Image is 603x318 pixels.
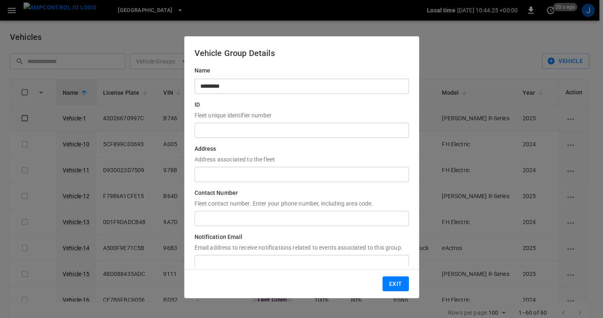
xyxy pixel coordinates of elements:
[382,276,409,292] button: Exit
[195,145,409,154] h6: Address
[195,243,409,252] p: Email address to receive notifications related to events associated to this group.
[195,199,409,208] p: Fleet contact number. Enter your phone number, including area code.
[195,101,409,110] h6: ID
[195,111,409,119] p: Fleet unique identifier number
[195,66,409,75] h6: Name
[195,155,409,164] p: Address associated to the fleet
[195,47,409,60] h6: Vehicle Group Details
[195,233,409,242] h6: Notification Email
[195,189,409,198] h6: Contact Number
